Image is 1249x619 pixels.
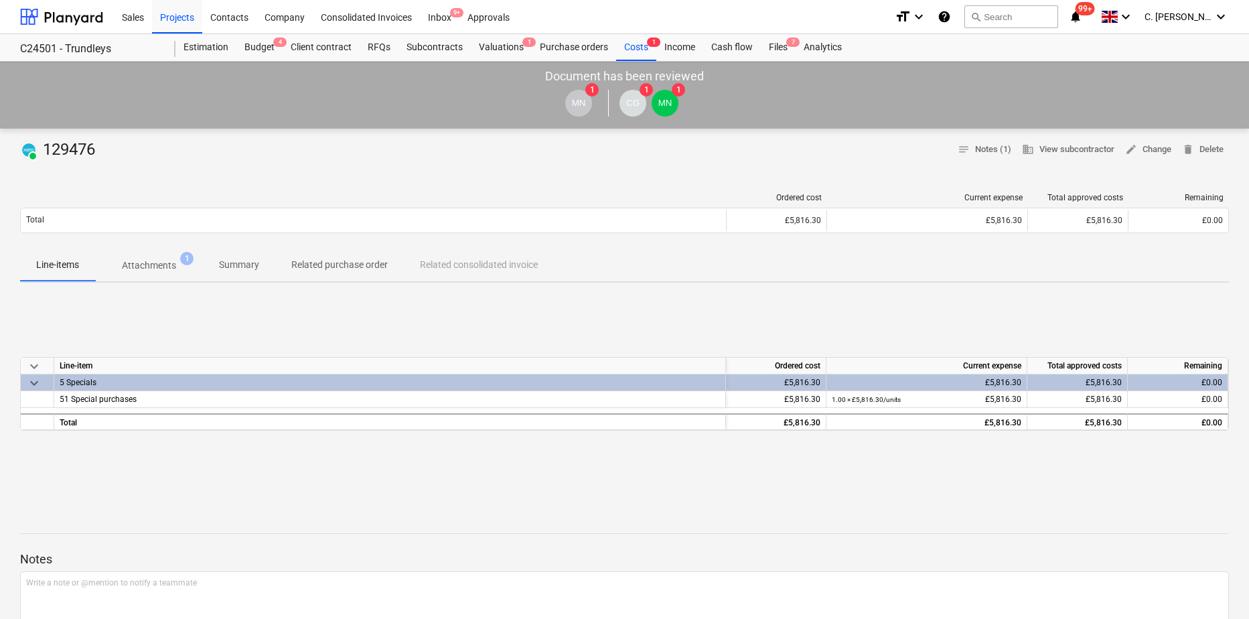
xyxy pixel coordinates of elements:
p: Document has been reviewed [545,68,704,84]
a: Purchase orders [532,34,616,61]
button: View subcontractor [1017,139,1120,160]
span: 1 [640,83,653,96]
span: 1 [522,38,536,47]
span: 1 [647,38,660,47]
span: 51 Special purchases [60,395,137,404]
span: business [1022,143,1034,155]
button: Notes (1) [952,139,1017,160]
div: £5,816.30 [731,391,820,408]
div: £5,816.30 [731,374,820,391]
div: Remaining [1128,358,1228,374]
div: £5,816.30 [832,374,1021,391]
div: £5,816.30 [1033,216,1122,225]
div: Valuations [471,34,532,61]
div: Invoice has been synced with Xero and its status is currently PAID [20,139,38,161]
div: Maritz Naude [565,90,592,117]
span: Delete [1182,142,1224,157]
div: £0.00 [1133,391,1222,408]
p: Summary [219,258,259,272]
span: search [970,11,981,22]
div: £5,816.30 [1033,374,1122,391]
a: Costs1 [616,34,656,61]
span: edit [1125,143,1137,155]
div: £5,816.30 [832,415,1021,431]
button: Delete [1177,139,1229,160]
span: 1 [585,83,599,96]
div: Ordered cost [732,193,822,202]
div: Maritz Naude [652,90,678,117]
span: 7 [786,38,800,47]
div: Remaining [1134,193,1224,202]
div: £0.00 [1133,415,1222,431]
i: notifications [1069,9,1082,25]
div: Current expense [826,358,1027,374]
span: notes [958,143,970,155]
div: £5,816.30 [832,391,1021,408]
button: Change [1120,139,1177,160]
span: MN [658,98,672,108]
span: 99+ [1076,2,1095,15]
span: keyboard_arrow_down [26,375,42,391]
div: Total approved costs [1027,358,1128,374]
a: Income [656,34,703,61]
a: Cash flow [703,34,761,61]
p: Notes [20,551,1229,567]
a: Subcontracts [398,34,471,61]
p: Total [26,214,44,226]
a: Files7 [761,34,796,61]
i: keyboard_arrow_down [1118,9,1134,25]
button: Search [964,5,1058,28]
div: £5,816.30 [1033,415,1122,431]
a: Valuations1 [471,34,532,61]
div: Cristi Gandulescu [619,90,646,117]
i: Knowledge base [938,9,951,25]
a: Estimation [175,34,236,61]
span: 9+ [450,8,463,17]
small: 1.00 × £5,816.30 / units [832,396,901,403]
div: £5,816.30 [731,415,820,431]
span: 4 [273,38,287,47]
span: Change [1125,142,1171,157]
span: C. [PERSON_NAME] [1145,11,1211,22]
div: Costs [616,34,656,61]
p: Line-items [36,258,79,272]
span: MN [572,98,586,108]
div: Line-item [54,358,726,374]
div: £5,816.30 [832,216,1022,225]
i: keyboard_arrow_down [1213,9,1229,25]
div: 129476 [20,139,100,161]
span: CG [626,98,640,108]
div: £0.00 [1134,216,1223,225]
div: Ordered cost [726,358,826,374]
div: Total [54,413,726,430]
div: Files [761,34,796,61]
span: View subcontractor [1022,142,1114,157]
a: Budget4 [236,34,283,61]
i: format_size [895,9,911,25]
div: 5 Specials [60,374,720,391]
div: £5,816.30 [1033,391,1122,408]
div: Current expense [832,193,1023,202]
a: Analytics [796,34,850,61]
div: Total approved costs [1033,193,1123,202]
span: delete [1182,143,1194,155]
span: 1 [180,252,194,265]
div: £5,816.30 [732,216,821,225]
a: RFQs [360,34,398,61]
span: 1 [672,83,685,96]
div: C24501 - Trundleys [20,42,159,56]
div: Budget [236,34,283,61]
img: xero.svg [22,143,35,157]
span: Notes (1) [958,142,1011,157]
div: £0.00 [1133,374,1222,391]
p: Attachments [122,259,176,273]
a: Client contract [283,34,360,61]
